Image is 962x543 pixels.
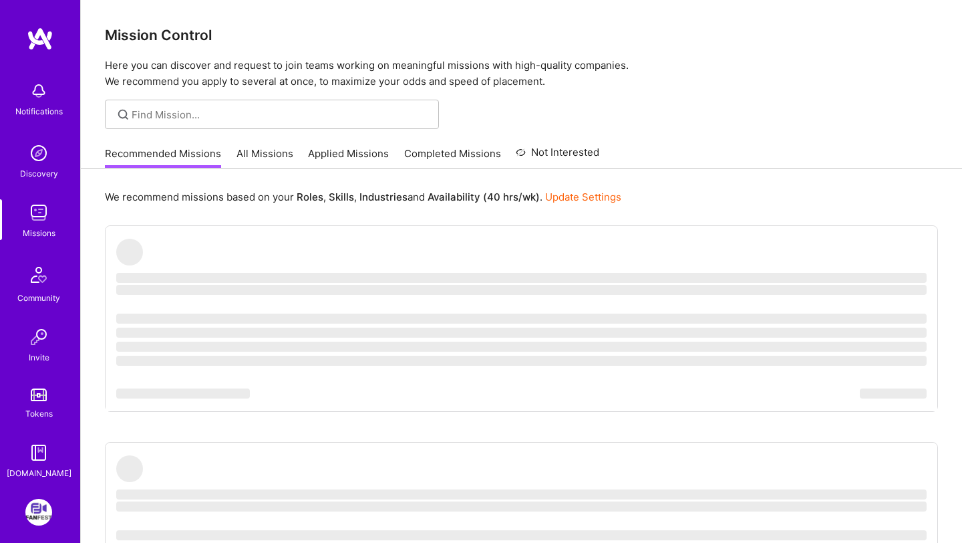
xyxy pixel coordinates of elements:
[132,108,429,122] input: Find Mission...
[105,190,621,204] p: We recommend missions based on your , , and .
[25,199,52,226] img: teamwork
[25,499,52,526] img: FanFest: Media Engagement Platform
[7,466,71,480] div: [DOMAIN_NAME]
[23,259,55,291] img: Community
[15,104,63,118] div: Notifications
[25,140,52,167] img: discovery
[25,78,52,104] img: bell
[20,167,58,181] div: Discovery
[29,350,49,364] div: Invite
[359,191,408,203] b: Industries
[25,324,52,350] img: Invite
[236,146,293,169] a: All Missions
[404,146,501,169] a: Completed Missions
[545,191,621,203] a: Update Settings
[105,27,938,43] h3: Mission Control
[31,389,47,401] img: tokens
[428,191,540,203] b: Availability (40 hrs/wk)
[25,439,52,466] img: guide book
[116,107,131,122] i: icon SearchGrey
[25,407,53,421] div: Tokens
[22,499,55,526] a: FanFest: Media Engagement Platform
[329,191,354,203] b: Skills
[105,146,221,169] a: Recommended Missions
[297,191,323,203] b: Roles
[105,58,938,90] p: Here you can discover and request to join teams working on meaningful missions with high-quality ...
[17,291,60,305] div: Community
[27,27,53,51] img: logo
[308,146,389,169] a: Applied Missions
[516,144,599,169] a: Not Interested
[23,226,55,240] div: Missions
